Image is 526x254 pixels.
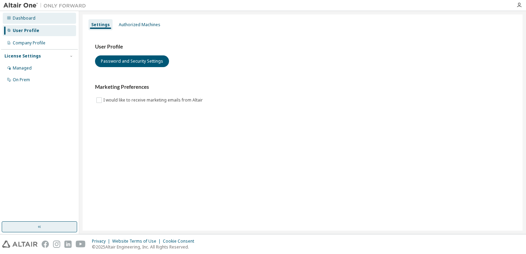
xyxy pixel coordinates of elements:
[95,43,510,50] h3: User Profile
[2,241,38,248] img: altair_logo.svg
[13,28,39,33] div: User Profile
[91,22,110,28] div: Settings
[163,239,198,244] div: Cookie Consent
[53,241,60,248] img: instagram.svg
[4,53,41,59] div: License Settings
[112,239,163,244] div: Website Terms of Use
[13,65,32,71] div: Managed
[3,2,90,9] img: Altair One
[64,241,72,248] img: linkedin.svg
[95,84,510,91] h3: Marketing Preferences
[95,55,169,67] button: Password and Security Settings
[13,15,35,21] div: Dashboard
[92,239,112,244] div: Privacy
[92,244,198,250] p: © 2025 Altair Engineering, Inc. All Rights Reserved.
[13,40,45,46] div: Company Profile
[103,96,204,104] label: I would like to receive marketing emails from Altair
[119,22,160,28] div: Authorized Machines
[13,77,30,83] div: On Prem
[42,241,49,248] img: facebook.svg
[76,241,86,248] img: youtube.svg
